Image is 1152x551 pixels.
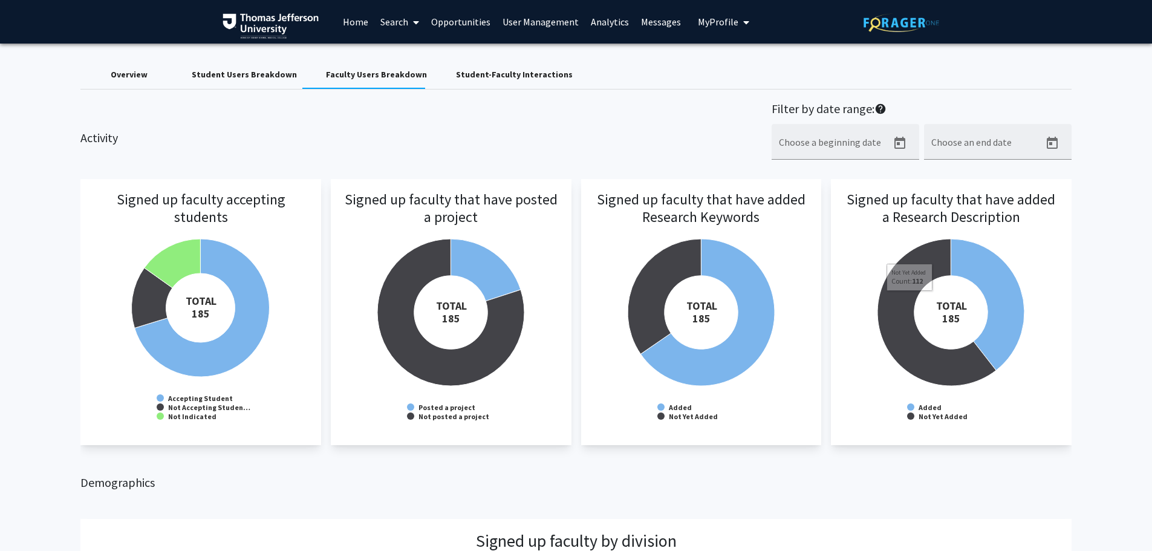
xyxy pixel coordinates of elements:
[343,191,559,259] h3: Signed up faculty that have posted a project
[223,13,319,39] img: Thomas Jefferson University Logo
[111,68,148,81] div: Overview
[192,68,297,81] div: Student Users Breakdown
[80,475,1071,490] h2: Demographics
[168,394,233,403] text: Accepting Student
[418,412,489,421] text: Not posted a project
[496,1,585,43] a: User Management
[843,191,1059,259] h3: Signed up faculty that have added a Research Description
[585,1,635,43] a: Analytics
[425,1,496,43] a: Opportunities
[418,403,475,412] text: Posted a project
[686,299,717,325] tspan: TOTAL 185
[919,412,968,421] text: Not Yet Added
[374,1,425,43] a: Search
[888,131,912,155] button: Open calendar
[669,412,718,421] text: Not Yet Added
[9,497,51,542] iframe: Chat
[864,13,939,32] img: ForagerOne Logo
[698,16,738,28] span: My Profile
[635,1,687,43] a: Messages
[593,191,810,259] h3: Signed up faculty that have added Research Keywords
[168,403,250,412] text: Not Accepting Studen…
[918,403,942,412] text: Added
[435,299,466,325] tspan: TOTAL 185
[772,102,1072,119] h2: Filter by date range:
[936,299,967,325] tspan: TOTAL 185
[874,102,887,116] mat-icon: help
[186,294,216,321] tspan: TOTAL 185
[93,191,309,259] h3: Signed up faculty accepting students
[668,403,692,412] text: Added
[168,412,216,421] text: Not Indicated
[1040,131,1064,155] button: Open calendar
[337,1,374,43] a: Home
[326,68,427,81] div: Faculty Users Breakdown
[456,68,573,81] div: Student-Faculty Interactions
[80,102,118,145] h2: Activity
